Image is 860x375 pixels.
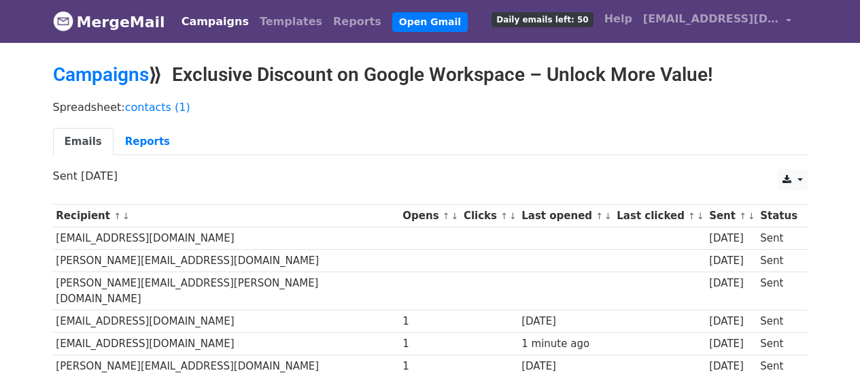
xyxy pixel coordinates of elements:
[518,205,613,227] th: Last opened
[328,8,387,35] a: Reports
[53,333,400,355] td: [EMAIL_ADDRESS][DOMAIN_NAME]
[697,211,704,221] a: ↓
[392,12,468,32] a: Open Gmail
[706,205,757,227] th: Sent
[400,205,461,227] th: Opens
[709,314,754,329] div: [DATE]
[402,314,457,329] div: 1
[709,231,754,246] div: [DATE]
[492,12,593,27] span: Daily emails left: 50
[757,333,800,355] td: Sent
[53,7,165,36] a: MergeMail
[757,205,800,227] th: Status
[53,250,400,272] td: [PERSON_NAME][EMAIL_ADDRESS][DOMAIN_NAME]
[254,8,328,35] a: Templates
[757,227,800,250] td: Sent
[53,128,114,156] a: Emails
[638,5,797,37] a: [EMAIL_ADDRESS][DOMAIN_NAME]
[521,314,610,329] div: [DATE]
[114,128,182,156] a: Reports
[748,211,755,221] a: ↓
[402,359,457,374] div: 1
[709,253,754,269] div: [DATE]
[402,336,457,352] div: 1
[521,359,610,374] div: [DATE]
[757,310,800,332] td: Sent
[614,205,706,227] th: Last clicked
[709,276,754,291] div: [DATE]
[114,211,121,221] a: ↑
[688,211,695,221] a: ↑
[53,63,149,86] a: Campaigns
[709,336,754,352] div: [DATE]
[500,211,508,221] a: ↑
[443,211,450,221] a: ↑
[599,5,638,33] a: Help
[709,359,754,374] div: [DATE]
[53,11,73,31] img: MergeMail logo
[53,272,400,310] td: [PERSON_NAME][EMAIL_ADDRESS][PERSON_NAME][DOMAIN_NAME]
[596,211,603,221] a: ↑
[521,336,610,352] div: 1 minute ago
[604,211,612,221] a: ↓
[53,169,808,183] p: Sent [DATE]
[509,211,517,221] a: ↓
[53,100,808,114] p: Spreadsheet:
[643,11,779,27] span: [EMAIL_ADDRESS][DOMAIN_NAME]
[757,250,800,272] td: Sent
[176,8,254,35] a: Campaigns
[739,211,746,221] a: ↑
[53,205,400,227] th: Recipient
[486,5,598,33] a: Daily emails left: 50
[125,101,190,114] a: contacts (1)
[460,205,518,227] th: Clicks
[53,227,400,250] td: [EMAIL_ADDRESS][DOMAIN_NAME]
[451,211,459,221] a: ↓
[53,63,808,86] h2: ⟫ Exclusive Discount on Google Workspace – Unlock More Value!
[53,310,400,332] td: [EMAIL_ADDRESS][DOMAIN_NAME]
[757,272,800,310] td: Sent
[122,211,130,221] a: ↓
